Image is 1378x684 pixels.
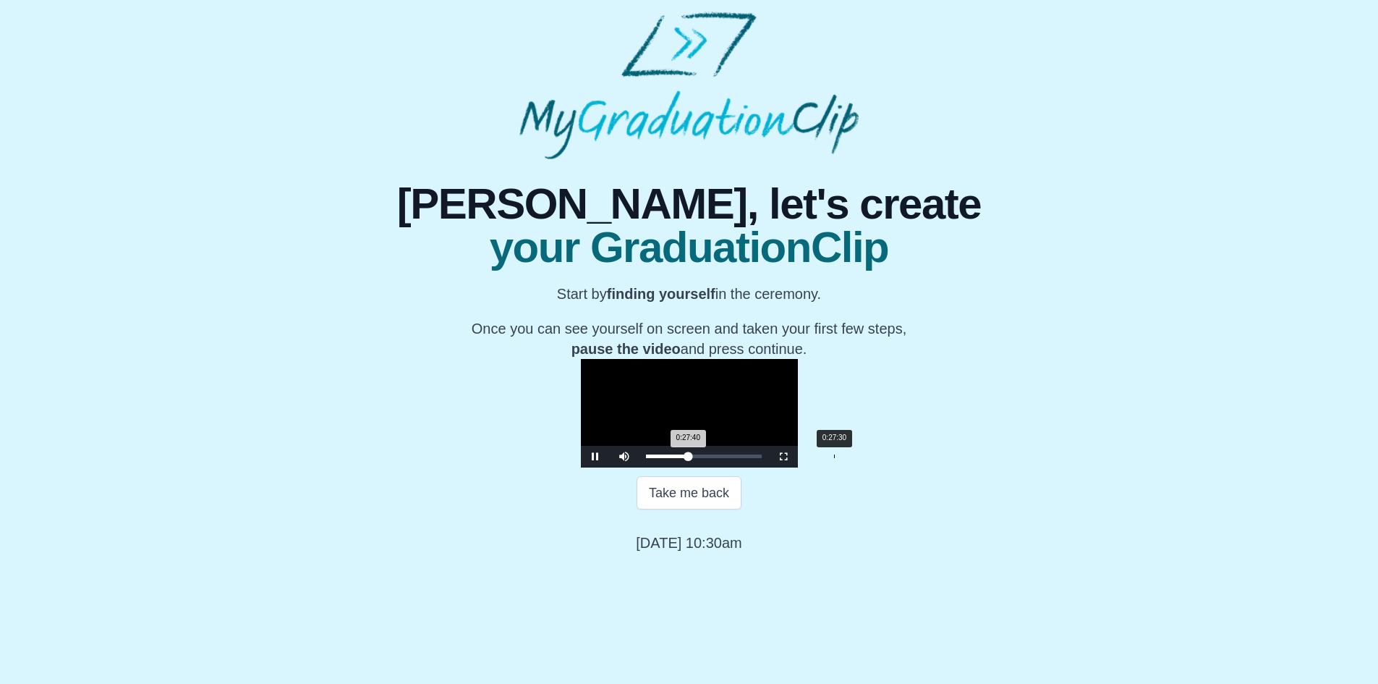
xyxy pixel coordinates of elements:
[769,446,798,468] button: Fullscreen
[636,533,741,553] p: [DATE] 10:30am
[610,446,639,468] button: Mute
[581,359,798,468] div: Video Player
[397,182,981,226] span: [PERSON_NAME], let's create
[519,12,858,159] img: MyGraduationClip
[637,476,741,510] button: Take me back
[411,318,966,359] p: Once you can see yourself on screen and taken your first few steps, and press continue.
[411,284,966,304] p: Start by in the ceremony.
[397,226,981,269] span: your GraduationClip
[646,455,762,458] div: Progress Bar
[581,446,610,468] button: Pause
[607,286,715,302] b: finding yourself
[571,341,681,357] b: pause the video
